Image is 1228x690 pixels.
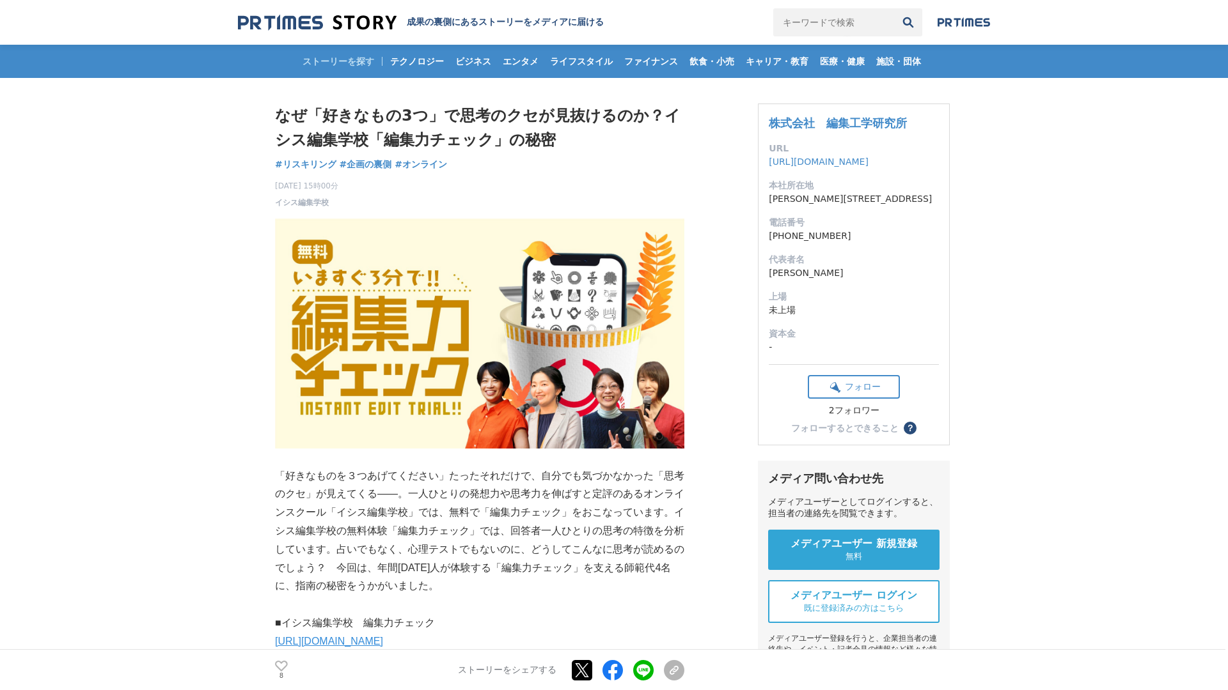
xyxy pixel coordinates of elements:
span: [DATE] 15時00分 [275,180,338,192]
a: #リスキリング [275,158,336,171]
a: キャリア・教育 [741,45,814,78]
a: イシス編集学校 [275,197,329,208]
a: ビジネス [450,45,496,78]
p: ■イシス編集学校 編集力チェック [275,614,684,632]
a: [URL][DOMAIN_NAME] [769,157,869,167]
span: 飲食・小売 [684,56,739,67]
dt: 代表者名 [769,253,939,266]
a: エンタメ [498,45,544,78]
div: 2フォロワー [808,405,900,417]
dd: - [769,341,939,354]
a: テクノロジー [385,45,449,78]
div: フォローするとできること [791,424,899,433]
a: #企画の裏側 [340,158,392,171]
img: 成果の裏側にあるストーリーをメディアに届ける [238,14,397,31]
a: メディアユーザー ログイン 既に登録済みの方はこちら [768,580,940,623]
a: 飲食・小売 [684,45,739,78]
a: 株式会社 編集工学研究所 [769,116,907,130]
button: ？ [904,422,917,434]
span: ビジネス [450,56,496,67]
span: ライフスタイル [545,56,618,67]
dt: 電話番号 [769,216,939,229]
div: メディア問い合わせ先 [768,471,940,486]
input: キーワードで検索 [773,8,894,36]
h2: 成果の裏側にあるストーリーをメディアに届ける [407,17,604,28]
a: 成果の裏側にあるストーリーをメディアに届ける 成果の裏側にあるストーリーをメディアに届ける [238,14,604,31]
span: テクノロジー [385,56,449,67]
button: フォロー [808,375,900,399]
button: 検索 [894,8,922,36]
h1: なぜ「好きなもの3つ」で思考のクセが見抜けるのか？イシス編集学校「編集力チェック」の秘密 [275,103,684,153]
span: ？ [906,424,915,433]
span: エンタメ [498,56,544,67]
dt: 上場 [769,290,939,303]
span: #リスキリング [275,158,336,170]
img: thumbnail_16603570-a315-11f0-9420-dbc182b1518c.png [275,218,684,448]
p: 「好きなものを３つあげてください」たったそれだけで、自分でも気づかなかった「思考のクセ」が見えてくる――。一人ひとりの発想力や思考力を伸ばすと定評のあるオンラインスクール「イシス編集学校」では、... [275,467,684,596]
span: #オンライン [395,158,447,170]
div: メディアユーザーとしてログインすると、担当者の連絡先を閲覧できます。 [768,496,940,519]
span: キャリア・教育 [741,56,814,67]
dt: URL [769,142,939,155]
span: 既に登録済みの方はこちら [804,602,904,614]
a: ライフスタイル [545,45,618,78]
dt: 本社所在地 [769,179,939,192]
a: メディアユーザー 新規登録 無料 [768,530,940,570]
span: 施設・団体 [871,56,926,67]
span: メディアユーザー ログイン [791,589,917,602]
div: メディアユーザー登録を行うと、企業担当者の連絡先や、イベント・記者会見の情報など様々な特記情報を閲覧できます。 ※内容はストーリー・プレスリリースにより異なります。 [768,633,940,687]
dd: 未上場 [769,303,939,317]
span: 無料 [846,551,862,562]
dd: [PERSON_NAME] [769,266,939,280]
span: #企画の裏側 [340,158,392,170]
span: 医療・健康 [815,56,870,67]
span: メディアユーザー 新規登録 [791,537,917,551]
span: ファイナンス [619,56,683,67]
a: [URL][DOMAIN_NAME] [275,636,383,647]
a: #オンライン [395,158,447,171]
a: 施設・団体 [871,45,926,78]
p: ストーリーをシェアする [458,664,556,676]
a: ファイナンス [619,45,683,78]
dt: 資本金 [769,327,939,341]
dd: [PERSON_NAME][STREET_ADDRESS] [769,192,939,206]
p: 8 [275,673,288,679]
a: 医療・健康 [815,45,870,78]
img: prtimes [938,17,990,27]
dd: [PHONE_NUMBER] [769,229,939,243]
